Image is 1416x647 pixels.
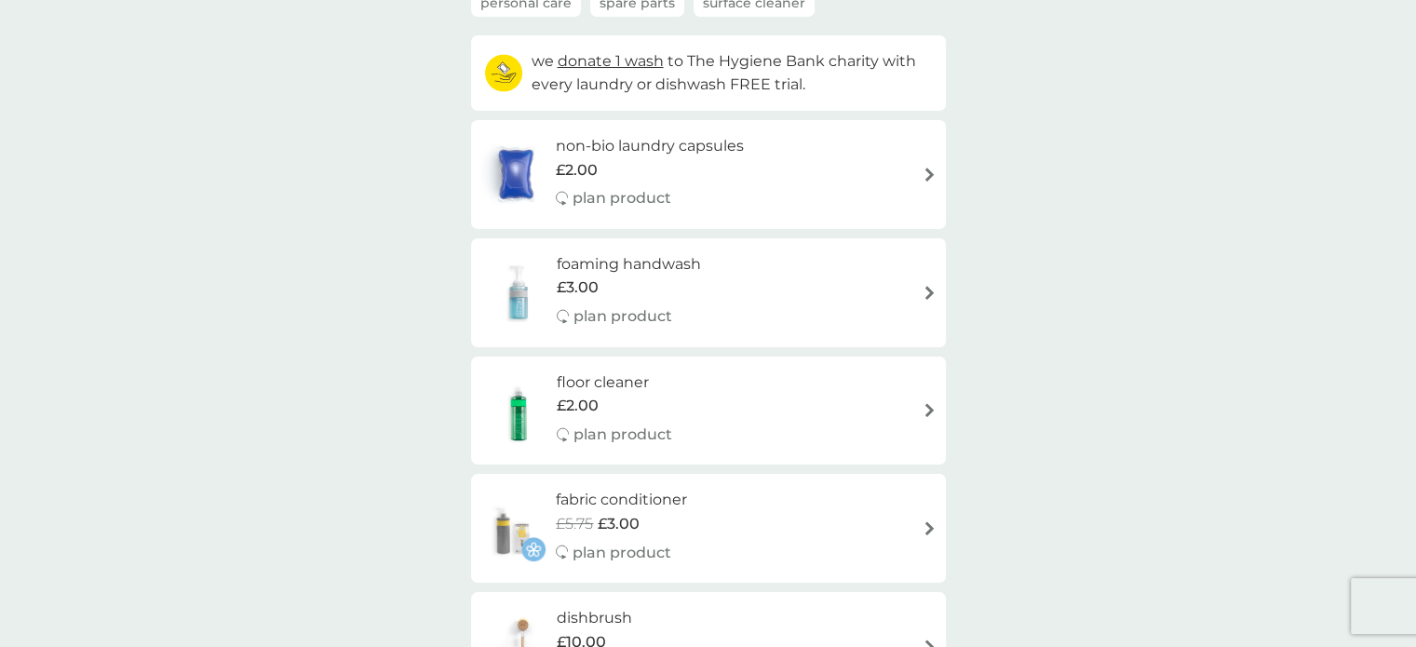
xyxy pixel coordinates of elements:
img: arrow right [923,521,937,535]
p: plan product [573,541,671,565]
h6: dishbrush [557,606,672,630]
img: fabric conditioner [480,496,546,561]
img: arrow right [923,286,937,300]
img: floor cleaner [480,378,557,443]
span: £2.00 [556,158,598,182]
span: £3.00 [598,512,640,536]
h6: floor cleaner [557,371,672,395]
h6: non-bio laundry capsules [556,134,744,158]
img: arrow right [923,168,937,182]
img: non-bio laundry capsules [480,142,551,207]
span: £5.75 [556,512,593,536]
h6: fabric conditioner [556,488,687,512]
p: plan product [573,304,672,329]
img: foaming handwash [480,260,557,325]
span: donate 1 wash [558,52,664,70]
p: we to The Hygiene Bank charity with every laundry or dishwash FREE trial. [532,49,932,97]
p: plan product [573,186,671,210]
h6: foaming handwash [557,252,701,276]
p: plan product [573,423,672,447]
img: arrow right [923,403,937,417]
span: £3.00 [557,276,599,300]
span: £2.00 [557,394,599,418]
